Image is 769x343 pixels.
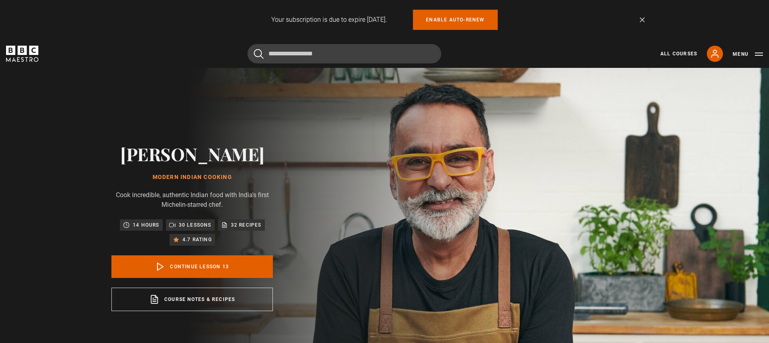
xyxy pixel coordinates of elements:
h1: Modern Indian Cooking [111,174,273,181]
button: Toggle navigation [733,50,763,58]
a: All Courses [660,50,697,57]
a: Continue lesson 13 [111,255,273,278]
p: 4.7 rating [182,236,212,244]
p: Your subscription is due to expire [DATE]. [271,15,387,25]
a: Course notes & Recipes [111,288,273,311]
button: Submit the search query [254,49,264,59]
input: Search [247,44,441,63]
p: Cook incredible, authentic Indian food with India's first Michelin-starred chef. [111,190,273,210]
p: 32 Recipes [231,221,262,229]
svg: BBC Maestro [6,46,38,62]
p: 14 hours [133,221,159,229]
p: 30 lessons [179,221,212,229]
a: Enable auto-renew [413,10,497,30]
h2: [PERSON_NAME] [111,143,273,164]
